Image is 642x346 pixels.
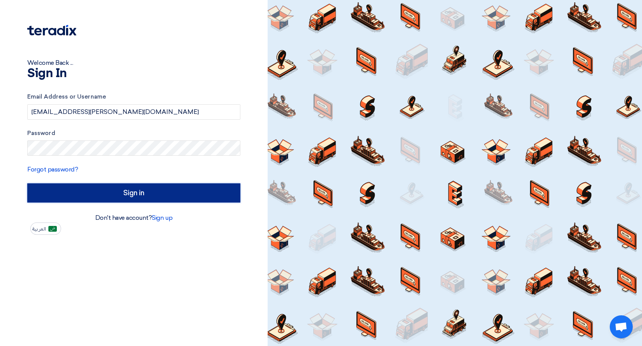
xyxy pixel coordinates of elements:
a: Sign up [152,214,172,221]
input: Enter your business email or username [27,104,240,120]
input: Sign in [27,183,240,203]
label: Email Address or Username [27,92,240,101]
a: Forgot password? [27,166,78,173]
label: Password [27,129,240,138]
a: Open chat [610,315,633,338]
div: Don't have account? [27,213,240,222]
img: ar-AR.png [48,226,57,232]
img: Teradix logo [27,25,76,36]
h1: Sign In [27,68,240,80]
span: العربية [32,226,46,232]
button: العربية [30,222,61,235]
div: Welcome Back ... [27,58,240,68]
